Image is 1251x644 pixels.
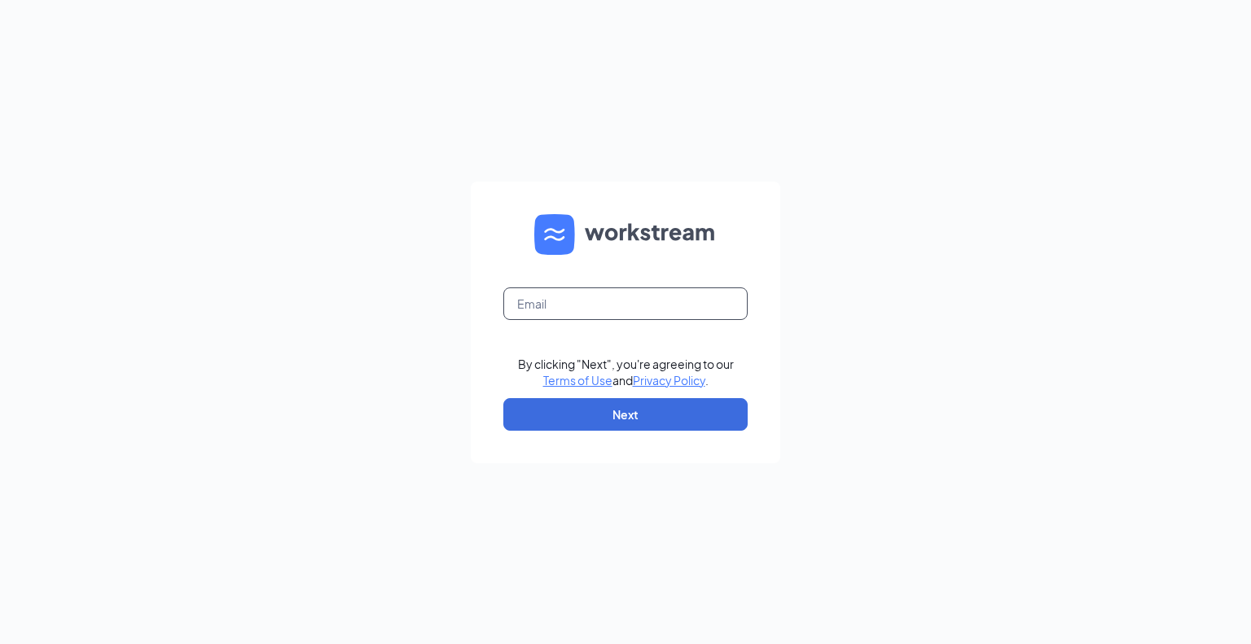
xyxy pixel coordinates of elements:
a: Privacy Policy [633,373,705,388]
img: WS logo and Workstream text [534,214,717,255]
button: Next [503,398,748,431]
div: By clicking "Next", you're agreeing to our and . [518,356,734,388]
a: Terms of Use [543,373,612,388]
input: Email [503,287,748,320]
